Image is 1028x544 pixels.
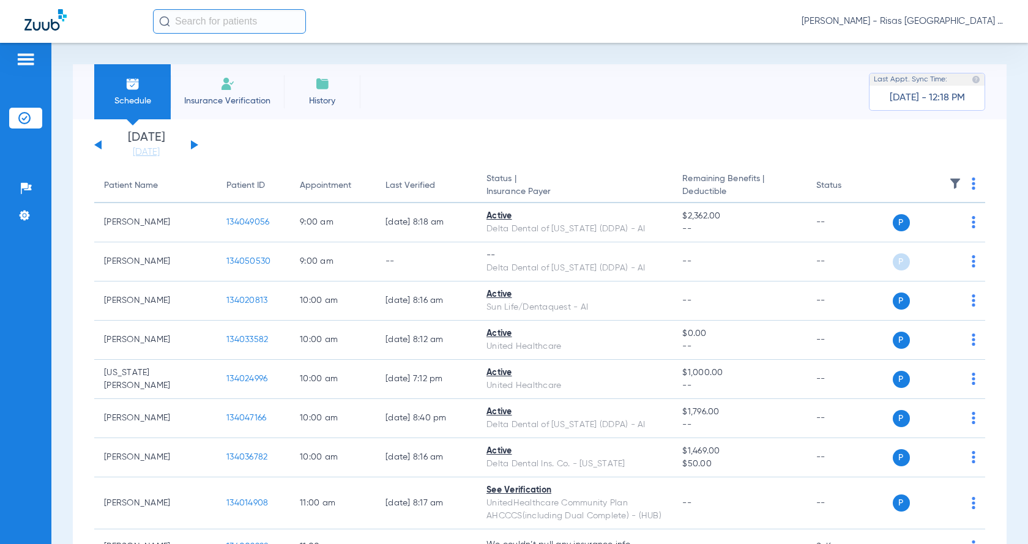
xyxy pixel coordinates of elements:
[180,95,275,107] span: Insurance Verification
[94,477,217,529] td: [PERSON_NAME]
[682,257,691,266] span: --
[890,92,965,104] span: [DATE] - 12:18 PM
[376,242,477,281] td: --
[806,360,889,399] td: --
[300,179,366,192] div: Appointment
[159,16,170,27] img: Search Icon
[486,419,663,431] div: Delta Dental of [US_STATE] (DDPA) - AI
[486,497,663,523] div: UnitedHealthcare Community Plan AHCCCS(including Dual Complete) - (HUB)
[376,321,477,360] td: [DATE] 8:12 AM
[486,249,663,262] div: --
[290,399,376,438] td: 10:00 AM
[94,399,217,438] td: [PERSON_NAME]
[94,203,217,242] td: [PERSON_NAME]
[226,453,267,461] span: 134036782
[893,214,910,231] span: P
[486,445,663,458] div: Active
[806,438,889,477] td: --
[682,379,796,392] span: --
[290,242,376,281] td: 9:00 AM
[972,216,975,228] img: group-dot-blue.svg
[486,210,663,223] div: Active
[893,253,910,270] span: P
[290,203,376,242] td: 9:00 AM
[967,485,1028,544] iframe: Chat Widget
[226,499,268,507] span: 134014908
[376,477,477,529] td: [DATE] 8:17 AM
[893,494,910,512] span: P
[486,379,663,392] div: United Healthcare
[486,185,663,198] span: Insurance Payer
[486,301,663,314] div: Sun Life/Dentaquest - AI
[972,75,980,84] img: last sync help info
[486,223,663,236] div: Delta Dental of [US_STATE] (DDPA) - AI
[949,177,961,190] img: filter.svg
[290,438,376,477] td: 10:00 AM
[486,340,663,353] div: United Healthcare
[972,333,975,346] img: group-dot-blue.svg
[94,321,217,360] td: [PERSON_NAME]
[376,203,477,242] td: [DATE] 8:18 AM
[376,281,477,321] td: [DATE] 8:16 AM
[682,419,796,431] span: --
[104,179,207,192] div: Patient Name
[226,179,265,192] div: Patient ID
[376,438,477,477] td: [DATE] 8:16 AM
[486,458,663,471] div: Delta Dental Ins. Co. - [US_STATE]
[806,203,889,242] td: --
[220,76,235,91] img: Manual Insurance Verification
[893,292,910,310] span: P
[226,296,267,305] span: 134020813
[893,332,910,349] span: P
[290,321,376,360] td: 10:00 AM
[290,281,376,321] td: 10:00 AM
[226,374,267,383] span: 134024996
[486,367,663,379] div: Active
[682,458,796,471] span: $50.00
[376,360,477,399] td: [DATE] 7:12 PM
[682,340,796,353] span: --
[16,52,35,67] img: hamburger-icon
[110,146,183,158] a: [DATE]
[386,179,467,192] div: Last Verified
[94,242,217,281] td: [PERSON_NAME]
[893,410,910,427] span: P
[682,185,796,198] span: Deductible
[682,327,796,340] span: $0.00
[806,242,889,281] td: --
[486,327,663,340] div: Active
[486,262,663,275] div: Delta Dental of [US_STATE] (DDPA) - AI
[153,9,306,34] input: Search for patients
[672,169,806,203] th: Remaining Benefits |
[315,76,330,91] img: History
[103,95,162,107] span: Schedule
[24,9,67,31] img: Zuub Logo
[682,296,691,305] span: --
[300,179,351,192] div: Appointment
[94,281,217,321] td: [PERSON_NAME]
[125,76,140,91] img: Schedule
[226,218,269,226] span: 134049056
[226,179,280,192] div: Patient ID
[486,484,663,497] div: See Verification
[806,169,889,203] th: Status
[376,399,477,438] td: [DATE] 8:40 PM
[806,281,889,321] td: --
[806,321,889,360] td: --
[477,169,672,203] th: Status |
[972,177,975,190] img: group-dot-blue.svg
[972,373,975,385] img: group-dot-blue.svg
[290,360,376,399] td: 10:00 AM
[806,399,889,438] td: --
[94,438,217,477] td: [PERSON_NAME]
[972,451,975,463] img: group-dot-blue.svg
[874,73,947,86] span: Last Appt. Sync Time:
[110,132,183,158] li: [DATE]
[893,371,910,388] span: P
[682,499,691,507] span: --
[226,257,270,266] span: 134050530
[682,210,796,223] span: $2,362.00
[972,255,975,267] img: group-dot-blue.svg
[386,179,435,192] div: Last Verified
